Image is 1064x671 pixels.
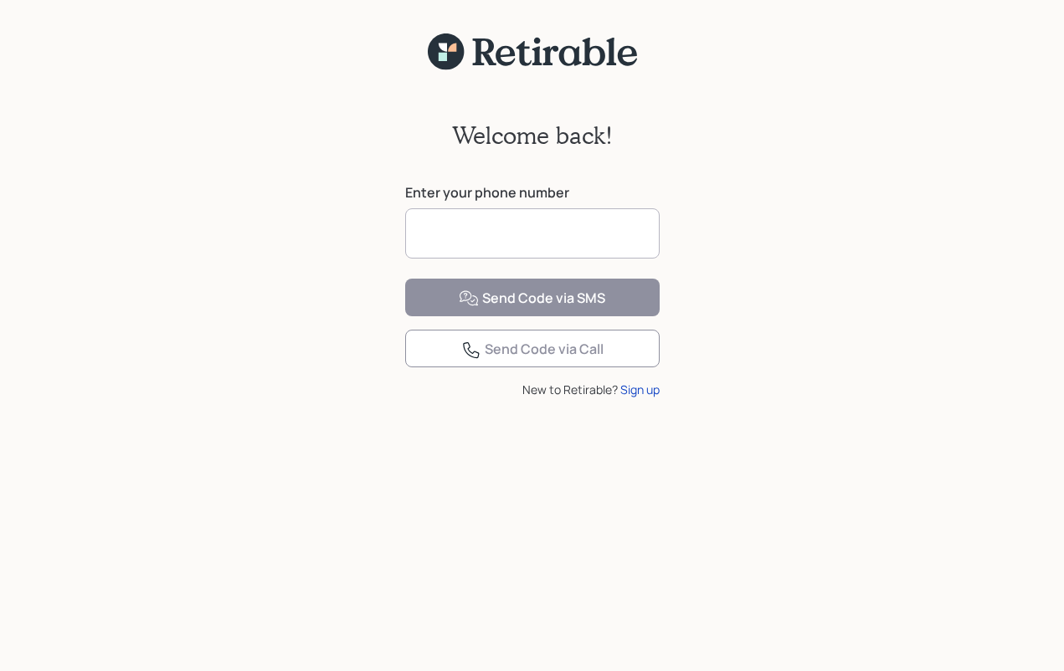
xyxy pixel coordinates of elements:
button: Send Code via Call [405,330,660,367]
div: Send Code via Call [461,340,604,360]
div: Sign up [620,381,660,398]
div: Send Code via SMS [459,289,605,309]
div: New to Retirable? [405,381,660,398]
button: Send Code via SMS [405,279,660,316]
h2: Welcome back! [452,121,613,150]
label: Enter your phone number [405,183,660,202]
